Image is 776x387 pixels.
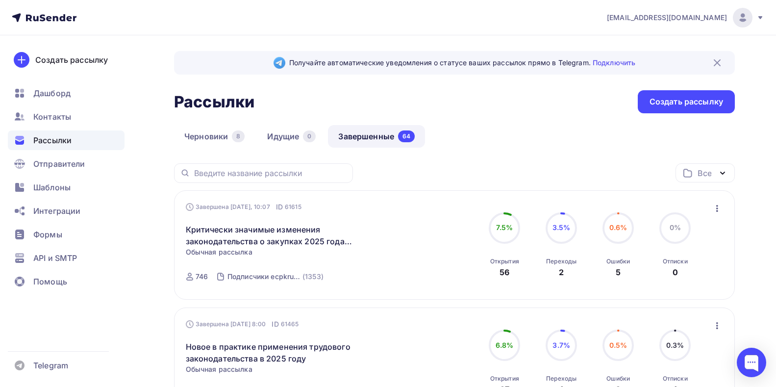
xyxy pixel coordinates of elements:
[274,57,285,69] img: Telegram
[33,252,77,264] span: API и SMTP
[33,205,80,217] span: Интеграции
[606,375,630,383] div: Ошибки
[33,87,71,99] span: Дашборд
[194,168,347,179] input: Введите название рассылки
[552,341,570,349] span: 3.7%
[328,125,425,148] a: Завершенные64
[8,178,125,197] a: Шаблоны
[196,272,208,282] div: 746
[33,134,72,146] span: Рассылки
[186,319,299,329] div: Завершена [DATE] 8:00
[226,269,325,284] a: Подписчики ecpkruss (1353)
[670,223,681,232] span: 0%
[8,130,125,150] a: Рассылки
[593,58,635,67] a: Подключить
[616,266,621,278] div: 5
[33,181,71,193] span: Шаблоны
[33,229,62,240] span: Формы
[607,13,727,23] span: [EMAIL_ADDRESS][DOMAIN_NAME]
[609,223,627,232] span: 0.6%
[186,202,301,212] div: Завершена [DATE], 10:07
[186,247,252,257] span: Обычная рассылка
[650,96,723,107] div: Создать рассылку
[302,272,324,282] div: (1353)
[289,58,635,68] span: Получайте автоматические уведомления о статусе ваших рассылок прямо в Telegram.
[8,225,125,244] a: Формы
[546,258,576,265] div: Переходы
[186,341,354,364] a: Новое в практике применения трудового законодательства в 2025 году
[496,341,514,349] span: 6.8%
[174,92,254,112] h2: Рассылки
[398,130,415,142] div: 64
[552,223,571,232] span: 3.5%
[676,163,735,182] button: Все
[663,375,688,383] div: Отписки
[663,258,688,265] div: Отписки
[186,364,252,374] span: Обычная рассылка
[546,375,576,383] div: Переходы
[490,375,519,383] div: Открытия
[186,224,354,247] a: Критически значимые изменения законодательства о закупках 2025 года. Разъяснения и консультации н...
[227,272,300,282] div: Подписчики ecpkruss
[609,341,627,349] span: 0.5%
[33,111,71,123] span: Контакты
[673,266,678,278] div: 0
[8,154,125,174] a: Отправители
[8,83,125,103] a: Дашборд
[33,158,85,170] span: Отправители
[559,266,564,278] div: 2
[257,125,326,148] a: Идущие0
[35,54,108,66] div: Создать рассылку
[666,341,684,349] span: 0.3%
[272,319,278,329] span: ID
[33,276,67,287] span: Помощь
[174,125,255,148] a: Черновики8
[33,360,68,371] span: Telegram
[8,107,125,127] a: Контакты
[496,223,513,232] span: 7.5%
[281,319,299,329] span: 61465
[276,202,283,212] span: ID
[303,130,316,142] div: 0
[607,8,764,27] a: [EMAIL_ADDRESS][DOMAIN_NAME]
[490,258,519,265] div: Открытия
[500,266,509,278] div: 56
[232,130,245,142] div: 8
[698,167,711,179] div: Все
[285,202,301,212] span: 61615
[606,258,630,265] div: Ошибки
